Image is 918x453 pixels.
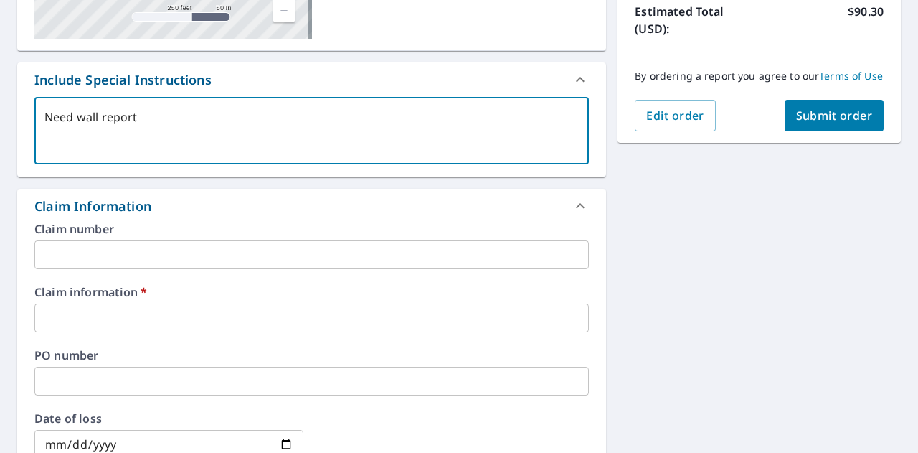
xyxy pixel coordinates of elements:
p: $90.30 [848,3,884,37]
div: Claim Information [17,189,606,223]
p: By ordering a report you agree to our [635,70,884,83]
button: Edit order [635,100,716,131]
button: Submit order [785,100,884,131]
div: Claim Information [34,197,151,216]
a: Terms of Use [819,69,883,83]
p: Estimated Total (USD): [635,3,759,37]
textarea: Need wall report [44,111,579,151]
label: Claim number [34,223,589,235]
span: Submit order [796,108,873,123]
div: Include Special Instructions [34,70,212,90]
label: Date of loss [34,413,303,424]
span: Edit order [646,108,704,123]
div: Include Special Instructions [17,62,606,97]
label: Claim information [34,286,589,298]
label: PO number [34,350,589,361]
